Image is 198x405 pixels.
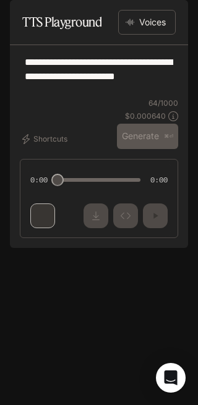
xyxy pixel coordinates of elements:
h1: TTS Playground [22,10,101,35]
p: $ 0.000640 [125,111,166,121]
button: Voices [118,10,176,35]
button: open drawer [9,6,32,28]
div: Open Intercom Messenger [156,363,186,393]
button: Shortcuts [20,129,72,149]
p: 64 / 1000 [148,98,178,108]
